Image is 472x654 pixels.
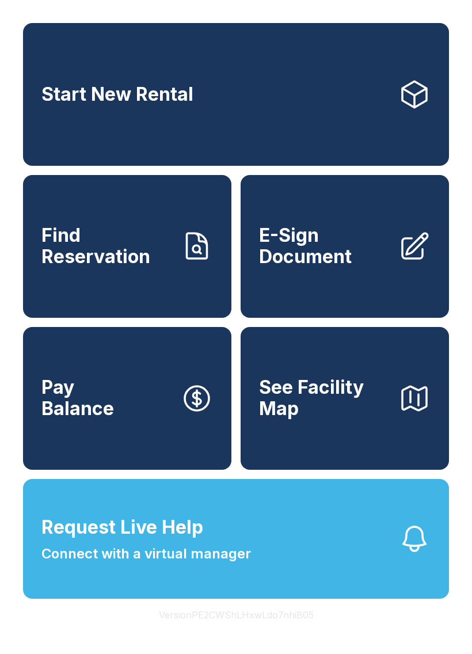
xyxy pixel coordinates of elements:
a: Start New Rental [23,23,449,166]
a: Find Reservation [23,175,231,318]
span: Request Live Help [41,514,203,541]
button: See Facility Map [241,327,449,470]
span: Pay Balance [41,377,114,419]
button: Request Live HelpConnect with a virtual manager [23,479,449,599]
button: VersionPE2CWShLHxwLdo7nhiB05 [150,599,323,631]
a: E-Sign Document [241,175,449,318]
span: Connect with a virtual manager [41,543,251,564]
span: E-Sign Document [259,225,389,267]
a: PayBalance [23,327,231,470]
span: Start New Rental [41,84,193,105]
span: See Facility Map [259,377,389,419]
span: Find Reservation [41,225,172,267]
